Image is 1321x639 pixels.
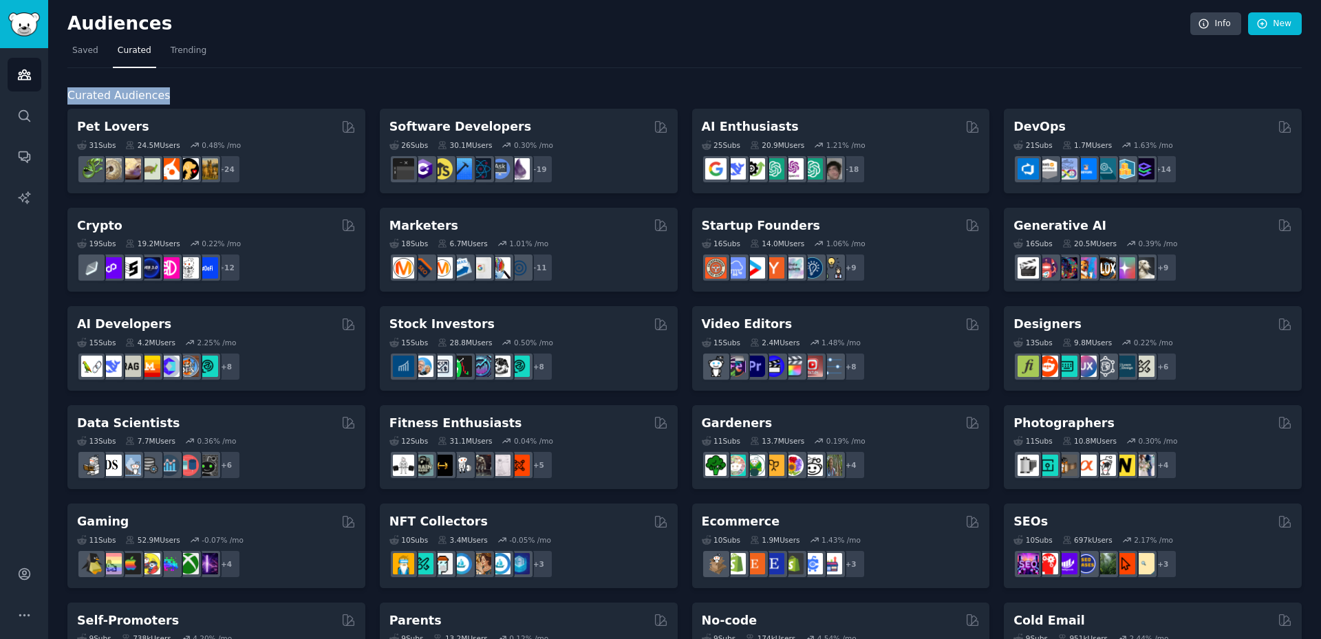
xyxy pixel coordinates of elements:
img: Youtubevideo [802,356,823,377]
img: chatgpt_promptDesign [763,158,784,180]
div: 52.9M Users [125,535,180,545]
img: analytics [158,455,180,476]
img: turtle [139,158,160,180]
div: 1.7M Users [1062,140,1113,150]
div: 10 Sub s [1013,535,1052,545]
img: web3 [139,257,160,279]
div: 0.48 % /mo [202,140,241,150]
div: 1.48 % /mo [821,338,861,347]
img: reviewmyshopify [782,553,804,574]
h2: NFT Collectors [389,513,488,530]
h2: Gardeners [702,415,773,432]
img: workout [431,455,453,476]
h2: Ecommerce [702,513,780,530]
div: 10.8M Users [1062,436,1117,446]
img: bigseo [412,257,433,279]
img: TechSEO [1037,553,1058,574]
img: The_SEO [1133,553,1154,574]
div: 13 Sub s [1013,338,1052,347]
img: GoogleSearchConsole [1114,553,1135,574]
img: vegetablegardening [705,455,727,476]
img: EntrepreneurRideAlong [705,257,727,279]
img: technicalanalysis [508,356,530,377]
img: ethstaker [120,257,141,279]
div: 0.04 % /mo [514,436,553,446]
img: elixir [508,158,530,180]
img: macgaming [120,553,141,574]
img: WeddingPhotography [1133,455,1154,476]
img: gamers [158,553,180,574]
div: 15 Sub s [77,338,116,347]
div: 21 Sub s [1013,140,1052,150]
h2: AI Enthusiasts [702,118,799,136]
img: physicaltherapy [489,455,511,476]
div: 2.25 % /mo [197,338,237,347]
img: learnjavascript [431,158,453,180]
img: OpenSourceAI [158,356,180,377]
img: statistics [120,455,141,476]
img: ArtificalIntelligence [821,158,842,180]
img: AItoolsCatalog [744,158,765,180]
div: 11 Sub s [702,436,740,446]
div: + 4 [837,451,866,479]
div: 30.1M Users [438,140,492,150]
img: OnlineMarketing [508,257,530,279]
img: indiehackers [782,257,804,279]
img: XboxGamers [178,553,199,574]
h2: No-code [702,612,758,629]
div: 0.50 % /mo [514,338,553,347]
div: 3.4M Users [438,535,488,545]
img: GoogleGeminiAI [705,158,727,180]
img: logodesign [1037,356,1058,377]
div: + 19 [524,155,553,184]
div: 31 Sub s [77,140,116,150]
div: + 5 [524,451,553,479]
img: NFTExchange [393,553,414,574]
div: 0.22 % /mo [202,239,241,248]
img: cockatiel [158,158,180,180]
img: ycombinator [763,257,784,279]
div: 31.1M Users [438,436,492,446]
img: DigitalItems [508,553,530,574]
div: + 3 [837,550,866,578]
img: sdforall [1075,257,1097,279]
img: UrbanGardening [802,455,823,476]
img: succulents [724,455,746,476]
div: 697k Users [1062,535,1113,545]
h2: Parents [389,612,442,629]
img: postproduction [821,356,842,377]
img: reactnative [470,158,491,180]
h2: Generative AI [1013,217,1106,235]
div: 10 Sub s [389,535,428,545]
h2: Self-Promoters [77,612,179,629]
div: + 8 [837,352,866,381]
img: DevOpsLinks [1075,158,1097,180]
div: -0.07 % /mo [202,535,244,545]
img: SEO_Digital_Marketing [1018,553,1039,574]
h2: Video Editors [702,316,793,333]
h2: SEOs [1013,513,1048,530]
img: dataengineering [139,455,160,476]
a: Saved [67,40,103,68]
h2: Cold Email [1013,612,1084,629]
img: CryptoNews [178,257,199,279]
img: chatgpt_prompts_ [802,158,823,180]
img: herpetology [81,158,103,180]
h2: Photographers [1013,415,1115,432]
img: iOSProgramming [451,158,472,180]
div: 16 Sub s [702,239,740,248]
img: ecommerce_growth [821,553,842,574]
img: AWS_Certified_Experts [1037,158,1058,180]
div: 13.7M Users [750,436,804,446]
div: 15 Sub s [702,338,740,347]
div: -0.05 % /mo [509,535,551,545]
a: Trending [166,40,211,68]
img: SaaS [724,257,746,279]
img: DeepSeek [100,356,122,377]
img: PlatformEngineers [1133,158,1154,180]
img: SonyAlpha [1075,455,1097,476]
img: finalcutpro [782,356,804,377]
img: platformengineering [1095,158,1116,180]
span: Curated Audiences [67,87,170,105]
img: startup [744,257,765,279]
